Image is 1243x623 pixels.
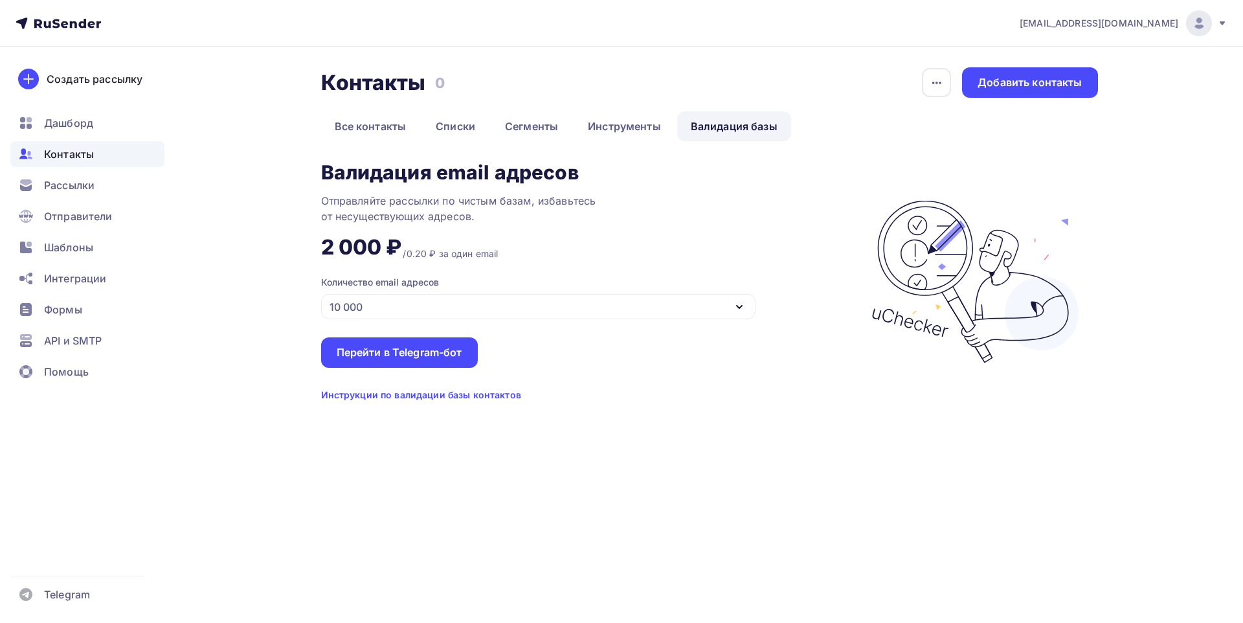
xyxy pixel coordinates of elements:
h2: Контакты [321,70,426,96]
div: Добавить контакты [978,75,1082,90]
div: Перейти в Telegram-бот [337,345,462,360]
span: Дашборд [44,115,93,131]
div: 10 000 [330,299,363,315]
a: Дашборд [10,110,164,136]
div: Создать рассылку [47,71,142,87]
div: Отправляйте рассылки по чистым базам, избавьтесь от несуществующих адресов. [321,193,645,224]
div: 2 000 ₽ [321,234,402,260]
a: Контакты [10,141,164,167]
a: Списки [422,111,489,141]
div: Количество email адресов [321,276,439,289]
a: Рассылки [10,172,164,198]
span: [EMAIL_ADDRESS][DOMAIN_NAME] [1020,17,1178,30]
span: Отправители [44,209,113,224]
a: Отправители [10,203,164,229]
span: Формы [44,302,82,317]
a: Все контакты [321,111,420,141]
h3: 0 [435,74,445,92]
span: Рассылки [44,177,95,193]
div: Валидация email адресов [321,162,579,183]
a: Инструменты [574,111,675,141]
span: Контакты [44,146,94,162]
a: Шаблоны [10,234,164,260]
span: Telegram [44,587,90,602]
a: Сегменты [491,111,572,141]
a: [EMAIL_ADDRESS][DOMAIN_NAME] [1020,10,1227,36]
span: Помощь [44,364,89,379]
div: /0.20 ₽ за один email [403,247,498,260]
span: API и SMTP [44,333,102,348]
a: Валидация базы [677,111,791,141]
a: Формы [10,297,164,323]
button: Количество email адресов 10 000 [321,276,804,319]
span: Шаблоны [44,240,93,255]
span: Интеграции [44,271,106,286]
div: Инструкции по валидации базы контактов [321,389,521,402]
